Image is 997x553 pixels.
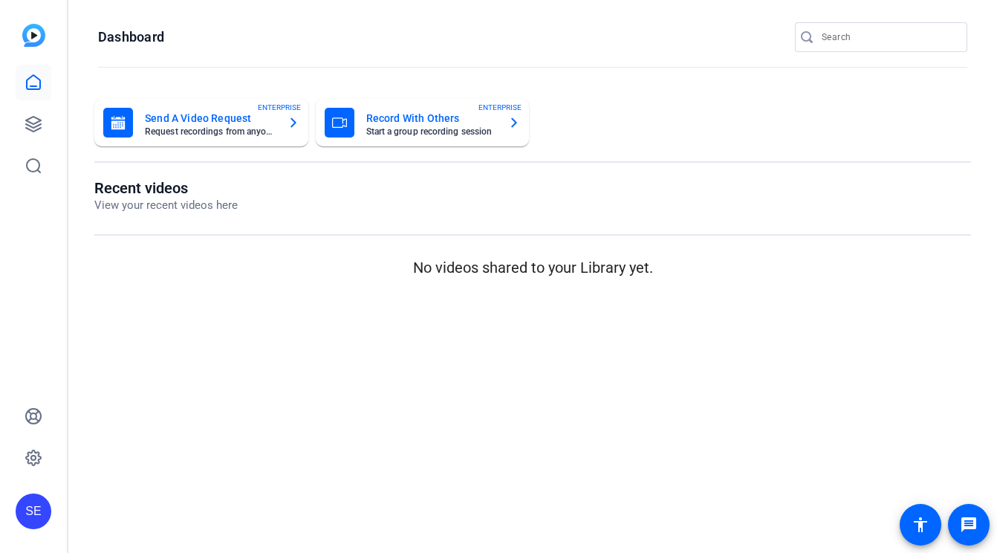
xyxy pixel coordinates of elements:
button: Send A Video RequestRequest recordings from anyone, anywhereENTERPRISE [94,99,308,146]
mat-card-title: Record With Others [366,109,497,127]
img: blue-gradient.svg [22,24,45,47]
button: Record With OthersStart a group recording sessionENTERPRISE [316,99,530,146]
mat-card-subtitle: Start a group recording session [366,127,497,136]
h1: Dashboard [98,28,164,46]
mat-icon: message [960,516,978,534]
mat-card-subtitle: Request recordings from anyone, anywhere [145,127,276,136]
mat-card-title: Send A Video Request [145,109,276,127]
input: Search [822,28,955,46]
h1: Recent videos [94,179,238,197]
p: View your recent videos here [94,197,238,214]
span: ENTERPRISE [478,102,522,113]
div: SE [16,494,51,529]
mat-icon: accessibility [912,516,929,534]
p: No videos shared to your Library yet. [94,256,971,279]
span: ENTERPRISE [258,102,301,113]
